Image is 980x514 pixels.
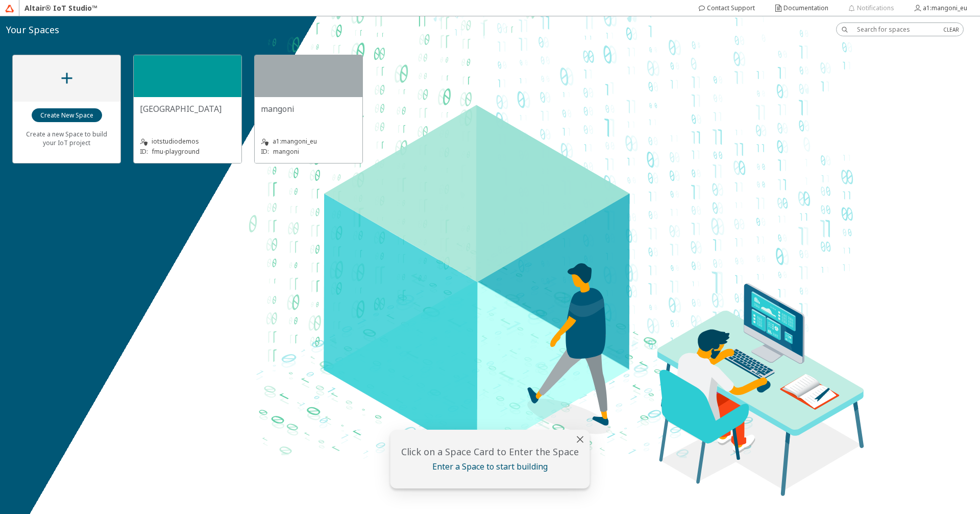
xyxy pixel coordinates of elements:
[140,147,148,156] p: ID:
[397,446,584,458] unity-typography: Click on a Space Card to Enter the Space
[140,103,235,114] unity-typography: [GEOGRAPHIC_DATA]
[152,147,200,156] p: fmu-playground
[397,461,584,472] unity-typography: Enter a Space to start building
[273,147,299,156] p: mangoni
[261,136,356,147] unity-typography: a1:mangoni_eu
[19,123,114,154] unity-typography: Create a new Space to build your IoT project
[261,103,356,114] unity-typography: mangoni
[261,147,269,156] p: ID:
[140,136,235,147] unity-typography: iotstudiodemos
